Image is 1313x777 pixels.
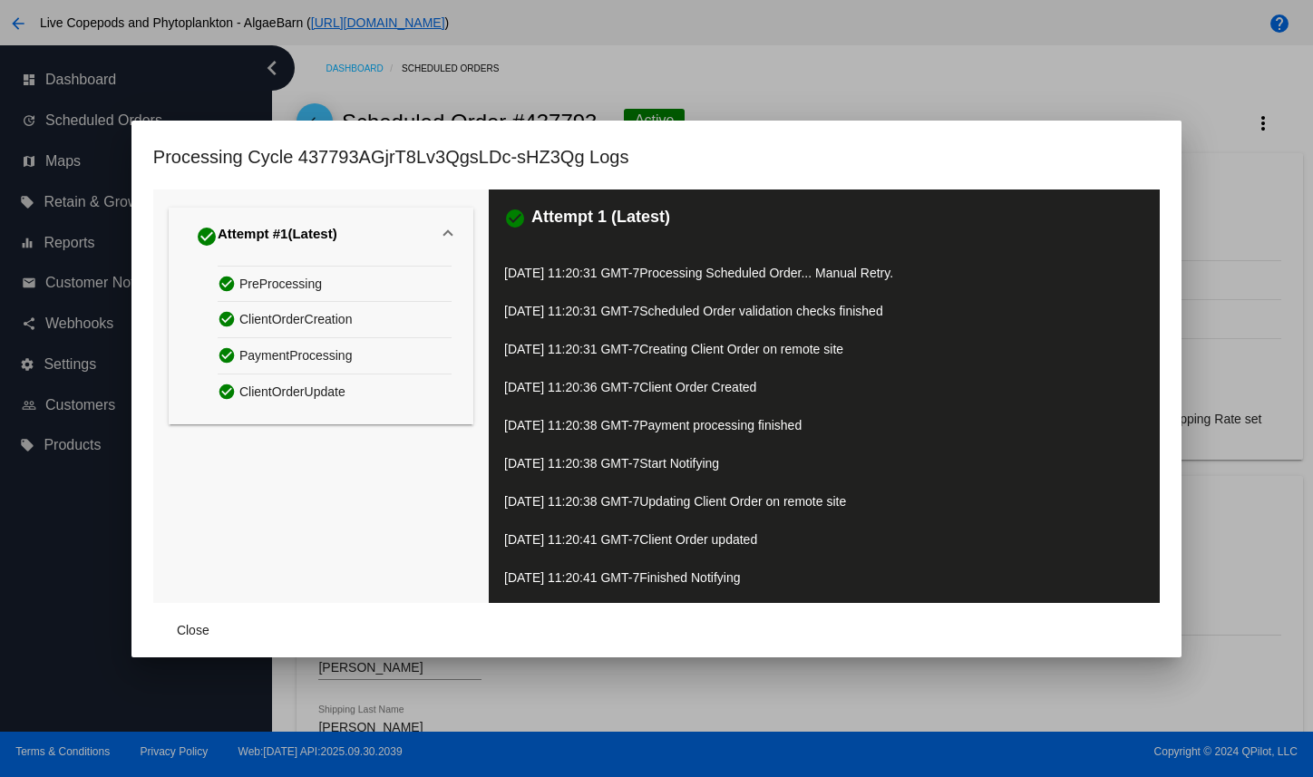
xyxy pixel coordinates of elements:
[639,380,756,394] span: Client Order Created
[239,378,345,406] span: ClientOrderUpdate
[639,342,843,356] span: Creating Client Order on remote site
[196,226,218,248] mat-icon: check_circle
[504,374,1144,400] p: [DATE] 11:20:36 GMT-7
[504,527,1144,552] p: [DATE] 11:20:41 GMT-7
[639,304,883,318] span: Scheduled Order validation checks finished
[504,489,1144,514] p: [DATE] 11:20:38 GMT-7
[504,565,1144,590] p: [DATE] 11:20:41 GMT-7
[504,298,1144,324] p: [DATE] 11:20:31 GMT-7
[504,260,1144,286] p: [DATE] 11:20:31 GMT-7
[504,208,526,229] mat-icon: check_circle
[218,270,239,296] mat-icon: check_circle
[169,266,473,424] div: Attempt #1(Latest)
[504,451,1144,476] p: [DATE] 11:20:38 GMT-7
[531,208,670,229] h3: Attempt 1 (Latest)
[153,614,233,646] button: Close dialog
[218,378,239,404] mat-icon: check_circle
[504,336,1144,362] p: [DATE] 11:20:31 GMT-7
[639,456,719,471] span: Start Notifying
[639,570,740,585] span: Finished Notifying
[177,623,209,637] span: Close
[239,270,322,298] span: PreProcessing
[504,413,1144,438] p: [DATE] 11:20:38 GMT-7
[239,342,353,370] span: PaymentProcessing
[218,342,239,368] mat-icon: check_circle
[218,306,239,332] mat-icon: check_circle
[169,208,473,266] mat-expansion-panel-header: Attempt #1(Latest)
[196,222,337,251] div: Attempt #1
[153,142,629,171] h1: Processing Cycle 437793AGjrT8Lv3QgsLDc-sHZ3Qg Logs
[639,532,757,547] span: Client Order updated
[639,266,893,280] span: Processing Scheduled Order... Manual Retry.
[639,494,846,509] span: Updating Client Order on remote site
[287,226,336,248] span: (Latest)
[639,418,802,432] span: Payment processing finished
[239,306,353,334] span: ClientOrderCreation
